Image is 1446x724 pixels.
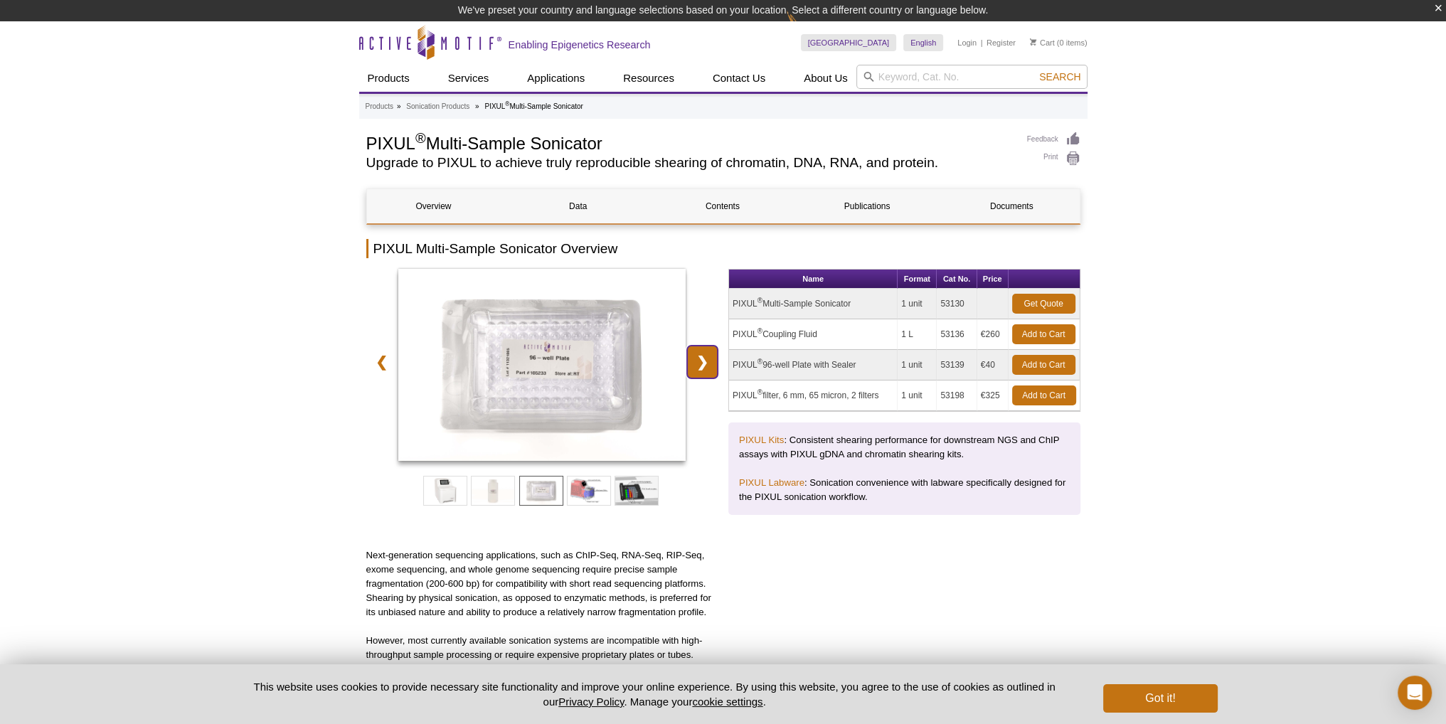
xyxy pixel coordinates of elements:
td: PIXUL Coupling Fluid [729,319,898,350]
li: PIXUL Multi-Sample Sonicator [484,102,583,110]
a: Get Quote [1012,294,1075,314]
a: Contents [656,189,790,223]
a: English [903,34,943,51]
p: Next-generation sequencing applications, such as ChIP-Seq, RNA-Seq, RIP-Seq, exome sequencing, an... [366,548,718,619]
a: 96 Well Plate [398,269,686,465]
a: Applications [519,65,593,92]
a: About Us [795,65,856,92]
span: Search [1039,71,1080,82]
td: 53136 [937,319,977,350]
li: (0 items) [1030,34,1088,51]
th: Cat No. [937,270,977,289]
li: » [397,102,401,110]
a: Products [366,100,393,113]
a: PIXUL Labware [739,477,804,488]
sup: ® [757,327,762,335]
sup: ® [757,388,762,396]
h2: Upgrade to PIXUL to achieve truly reproducible shearing of chromatin, DNA, RNA, and protein. [366,156,1013,169]
p: : Consistent shearing performance for downstream NGS and ChIP assays with PIXUL gDNA and chromati... [739,433,1070,462]
th: Format [898,270,937,289]
p: This website uses cookies to provide necessary site functionality and improve your online experie... [229,679,1080,709]
button: Search [1035,70,1085,83]
td: PIXUL filter, 6 mm, 65 micron, 2 filters [729,380,898,411]
td: 1 unit [898,350,937,380]
a: Print [1027,151,1080,166]
td: 53198 [937,380,977,411]
button: Got it! [1103,684,1217,713]
a: Cart [1030,38,1055,48]
button: cookie settings [692,696,762,708]
a: Login [957,38,977,48]
a: Products [359,65,418,92]
sup: ® [415,130,426,146]
img: 96 Well Plate [398,269,686,461]
td: PIXUL 96-well Plate with Sealer [729,350,898,380]
td: €260 [977,319,1009,350]
a: PIXUL Kits [739,435,784,445]
img: Change Here [787,11,824,44]
td: 53139 [937,350,977,380]
input: Keyword, Cat. No. [856,65,1088,89]
a: Feedback [1027,132,1080,147]
a: Publications [800,189,934,223]
a: Register [987,38,1016,48]
a: Add to Cart [1012,324,1075,344]
a: Sonication Products [406,100,469,113]
a: [GEOGRAPHIC_DATA] [801,34,897,51]
sup: ® [757,297,762,304]
a: Services [440,65,498,92]
td: €40 [977,350,1009,380]
a: Contact Us [704,65,774,92]
td: €325 [977,380,1009,411]
a: Resources [615,65,683,92]
a: Add to Cart [1012,385,1076,405]
sup: ® [505,100,509,107]
div: Open Intercom Messenger [1398,676,1432,710]
li: | [981,34,983,51]
p: : Sonication convenience with labware specifically designed for the PIXUL sonication workflow. [739,476,1070,504]
a: Documents [945,189,1078,223]
th: Name [729,270,898,289]
sup: ® [757,358,762,366]
td: 1 unit [898,380,937,411]
h2: Enabling Epigenetics Research [509,38,651,51]
li: » [475,102,479,110]
h1: PIXUL Multi-Sample Sonicator [366,132,1013,153]
td: PIXUL Multi-Sample Sonicator [729,289,898,319]
td: 1 L [898,319,937,350]
a: ❮ [366,346,397,378]
p: However, most currently available sonication systems are incompatible with high-throughput sample... [366,634,718,705]
td: 1 unit [898,289,937,319]
a: Privacy Policy [558,696,624,708]
a: ❯ [687,346,718,378]
h2: PIXUL Multi-Sample Sonicator Overview [366,239,1080,258]
th: Price [977,270,1009,289]
a: Data [511,189,645,223]
a: Add to Cart [1012,355,1075,375]
img: Your Cart [1030,38,1036,46]
a: Overview [367,189,501,223]
td: 53130 [937,289,977,319]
